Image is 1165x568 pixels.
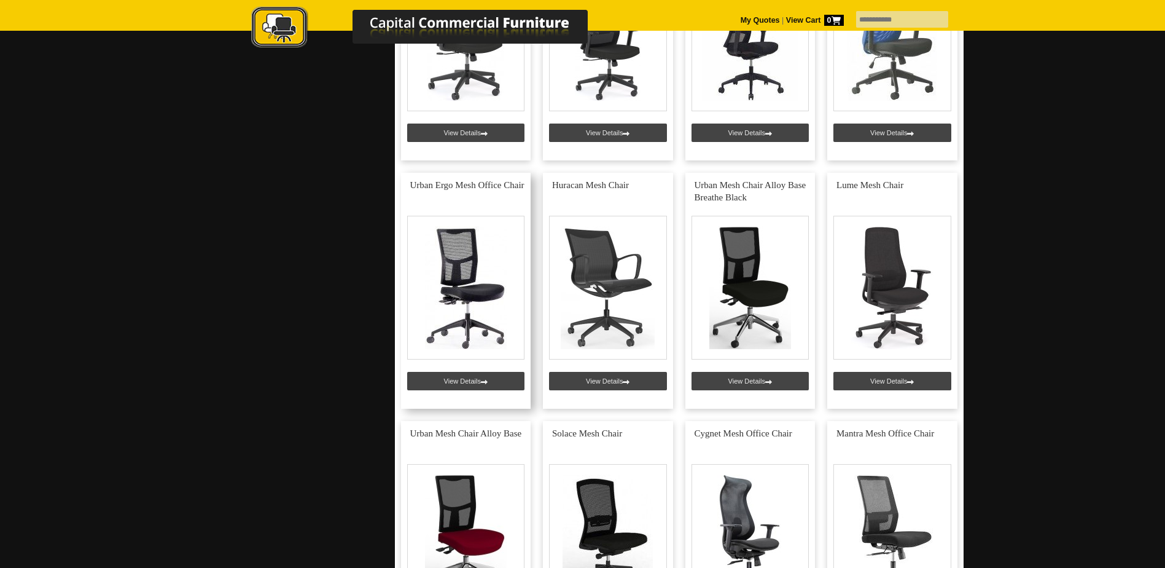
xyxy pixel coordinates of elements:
[217,6,647,55] a: Capital Commercial Furniture Logo
[786,16,844,25] strong: View Cart
[784,16,843,25] a: View Cart0
[824,15,844,26] span: 0
[217,6,647,51] img: Capital Commercial Furniture Logo
[741,16,780,25] a: My Quotes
